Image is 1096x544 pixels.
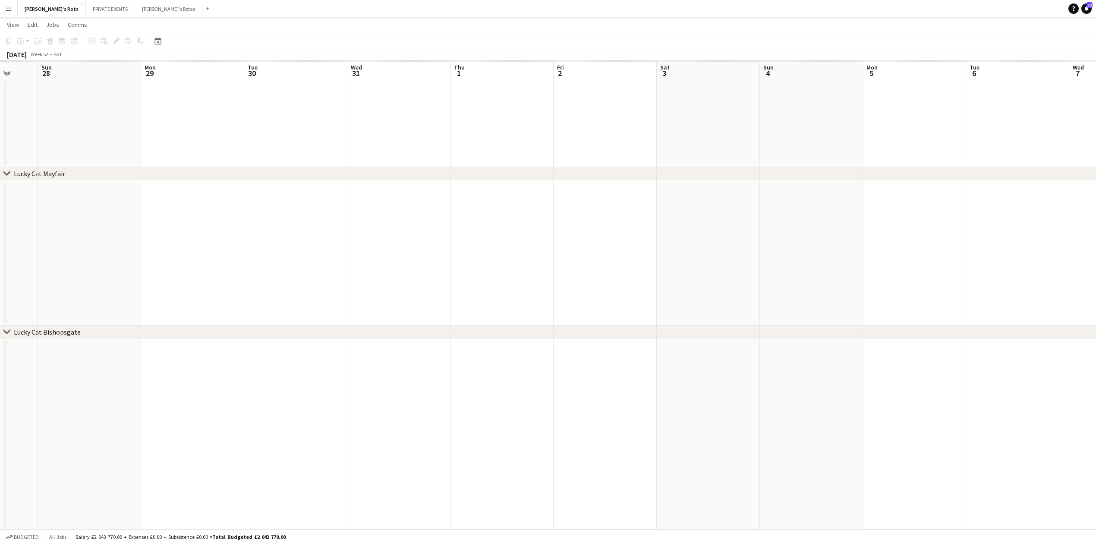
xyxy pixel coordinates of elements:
span: Thu [454,63,465,71]
span: 4 [762,68,774,78]
div: Lucky Cat Bishopsgate [14,328,81,336]
span: 3 [659,68,670,78]
div: Salary £2 043 770.00 + Expenses £0.00 + Subsistence £0.00 = [76,534,286,540]
span: 29 [143,68,156,78]
span: 32 [1087,2,1093,8]
div: BST [54,51,62,57]
button: Budgeted [4,532,40,542]
span: Sat [660,63,670,71]
span: Tue [248,63,258,71]
a: Comms [64,19,91,30]
span: Total Budgeted £2 043 770.00 [212,534,286,540]
a: Jobs [43,19,63,30]
a: Edit [24,19,41,30]
span: Fri [557,63,564,71]
a: View [3,19,22,30]
span: All jobs [47,534,68,540]
span: Jobs [46,21,59,28]
span: 6 [968,68,979,78]
span: 2 [556,68,564,78]
span: 1 [453,68,465,78]
button: [PERSON_NAME]'s Rota [18,0,86,17]
span: Tue [970,63,979,71]
span: Wed [1073,63,1084,71]
span: Mon [145,63,156,71]
span: View [7,21,19,28]
button: PRIVATE EVENTS [86,0,135,17]
span: 31 [350,68,362,78]
span: Edit [28,21,38,28]
span: 28 [40,68,52,78]
span: Budgeted [14,534,39,540]
div: [DATE] [7,50,27,59]
div: Lucky Cat Mayfair [14,169,65,178]
span: Comms [68,21,87,28]
span: 5 [865,68,878,78]
span: Wed [351,63,362,71]
span: Sun [41,63,52,71]
span: Mon [866,63,878,71]
button: [PERSON_NAME]'s Rotas [135,0,202,17]
span: Sun [763,63,774,71]
span: 7 [1071,68,1084,78]
span: 30 [246,68,258,78]
a: 32 [1081,3,1092,14]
